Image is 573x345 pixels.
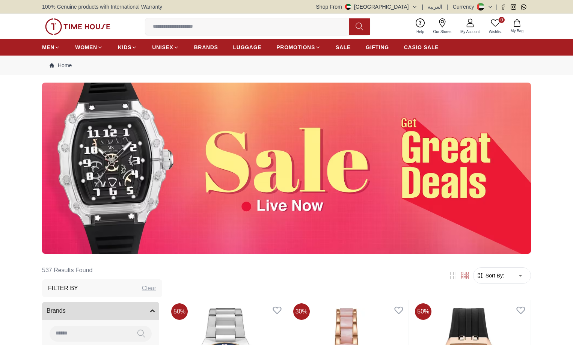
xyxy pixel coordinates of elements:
[171,303,188,320] span: 50 %
[511,4,516,10] a: Instagram
[336,41,351,54] a: SALE
[457,29,483,35] span: My Account
[152,44,173,51] span: UNISEX
[501,4,506,10] a: Facebook
[42,44,54,51] span: MEN
[366,41,389,54] a: GIFTING
[276,41,321,54] a: PROMOTIONS
[42,302,159,320] button: Brands
[276,44,315,51] span: PROMOTIONS
[496,3,498,11] span: |
[142,284,156,293] div: Clear
[336,44,351,51] span: SALE
[42,83,531,254] img: ...
[47,306,66,315] span: Brands
[233,41,262,54] a: LUGGAGE
[118,41,137,54] a: KIDS
[404,41,439,54] a: CASIO SALE
[50,62,72,69] a: Home
[476,272,504,279] button: Sort By:
[75,44,97,51] span: WOMEN
[412,17,429,36] a: Help
[233,44,262,51] span: LUGGAGE
[42,3,162,11] span: 100% Genuine products with International Warranty
[484,272,504,279] span: Sort By:
[152,41,179,54] a: UNISEX
[194,41,218,54] a: BRANDS
[499,17,505,23] span: 0
[453,3,477,11] div: Currency
[506,18,528,35] button: My Bag
[422,3,424,11] span: |
[366,44,389,51] span: GIFTING
[486,29,505,35] span: Wishlist
[345,4,351,10] img: United Arab Emirates
[447,3,448,11] span: |
[42,56,531,75] nav: Breadcrumb
[428,3,442,11] button: العربية
[293,303,310,320] span: 30 %
[42,41,60,54] a: MEN
[45,18,110,35] img: ...
[484,17,506,36] a: 0Wishlist
[118,44,131,51] span: KIDS
[430,29,454,35] span: Our Stores
[415,303,431,320] span: 50 %
[48,284,78,293] h3: Filter By
[404,44,439,51] span: CASIO SALE
[42,261,162,279] h6: 537 Results Found
[75,41,103,54] a: WOMEN
[508,28,526,34] span: My Bag
[194,44,218,51] span: BRANDS
[413,29,427,35] span: Help
[521,4,526,10] a: Whatsapp
[429,17,456,36] a: Our Stores
[316,3,418,11] button: Shop From[GEOGRAPHIC_DATA]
